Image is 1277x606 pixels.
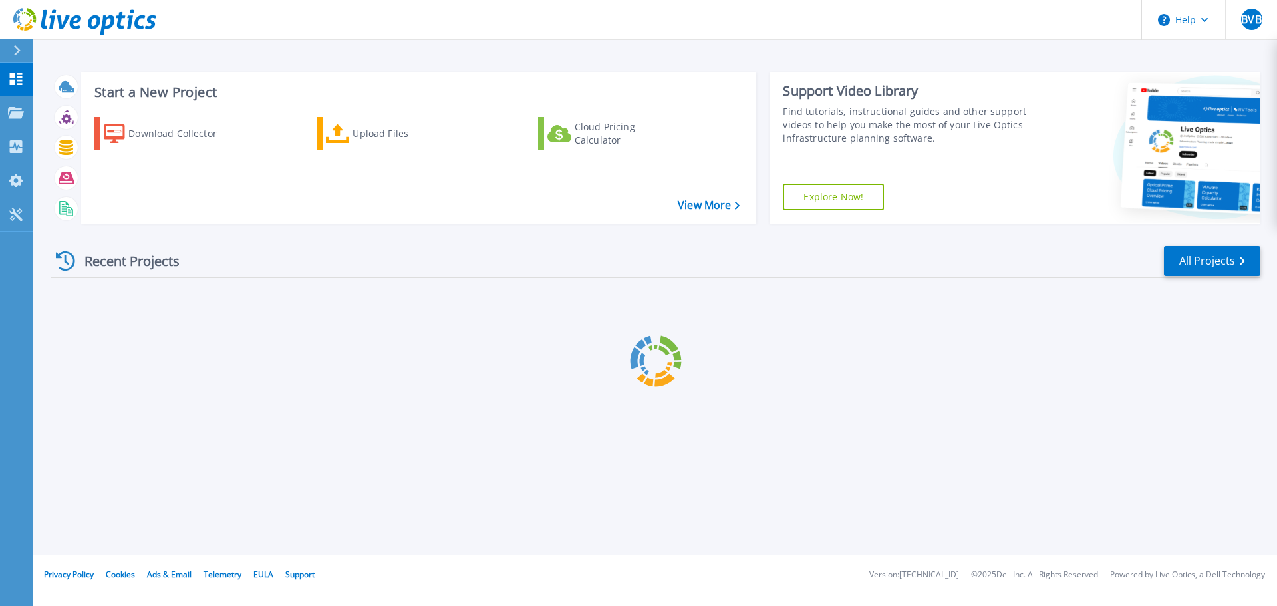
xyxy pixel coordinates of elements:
h3: Start a New Project [94,85,740,100]
a: All Projects [1164,246,1260,276]
div: Recent Projects [51,245,198,277]
li: © 2025 Dell Inc. All Rights Reserved [971,571,1098,579]
a: Cloud Pricing Calculator [538,117,686,150]
a: Ads & Email [147,569,192,580]
li: Version: [TECHNICAL_ID] [869,571,959,579]
span: BVB [1241,14,1261,25]
a: Support [285,569,315,580]
a: Download Collector [94,117,243,150]
a: Privacy Policy [44,569,94,580]
div: Support Video Library [783,82,1033,100]
a: Upload Files [317,117,465,150]
div: Upload Files [353,120,459,147]
a: Telemetry [204,569,241,580]
a: Explore Now! [783,184,884,210]
a: EULA [253,569,273,580]
a: Cookies [106,569,135,580]
div: Find tutorials, instructional guides and other support videos to help you make the most of your L... [783,105,1033,145]
li: Powered by Live Optics, a Dell Technology [1110,571,1265,579]
a: View More [678,199,740,212]
div: Cloud Pricing Calculator [575,120,681,147]
div: Download Collector [128,120,235,147]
